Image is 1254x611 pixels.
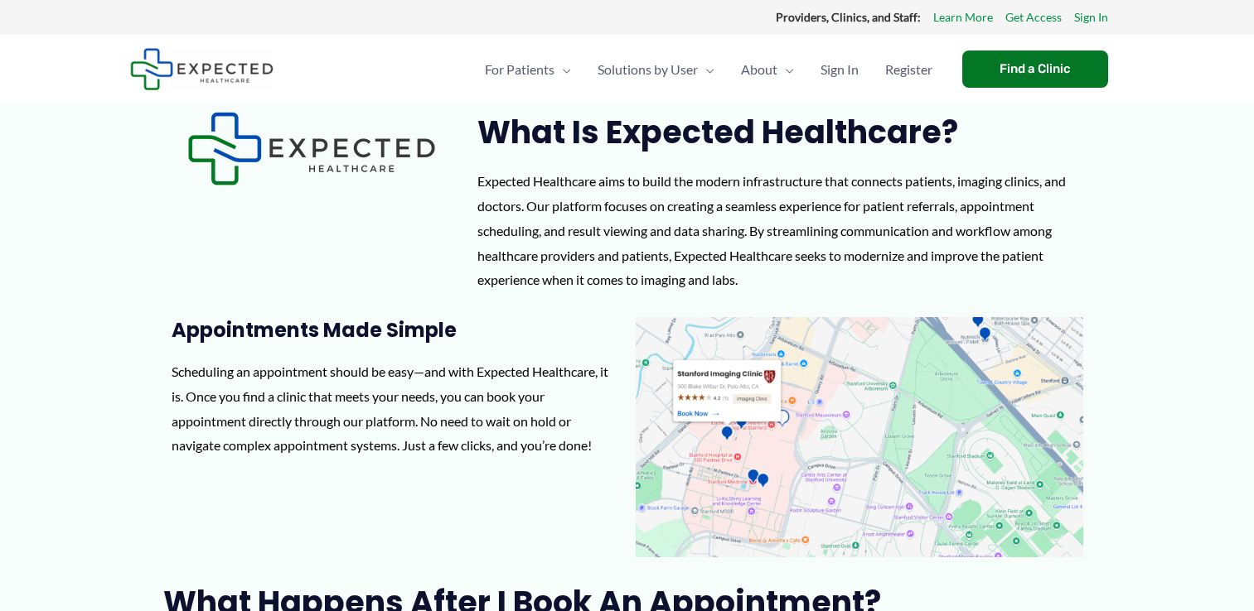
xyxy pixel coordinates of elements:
[698,41,714,99] span: Menu Toggle
[1074,7,1108,28] a: Sign In
[472,41,584,99] a: For PatientsMenu Toggle
[554,41,571,99] span: Menu Toggle
[598,41,698,99] span: Solutions by User
[728,41,807,99] a: AboutMenu Toggle
[477,169,1091,292] div: Expected Healthcare aims to build the modern infrastructure that connects patients, imaging clini...
[477,112,1091,152] h2: What is Expected Healthcare?
[472,41,946,99] nav: Primary Site Navigation
[130,48,274,90] img: Expected Healthcare Logo - side, dark font, small
[962,51,1108,88] a: Find a Clinic
[584,41,728,99] a: Solutions by UserMenu Toggle
[172,359,619,458] p: Scheduling an appointment should be easy—and with Expected Healthcare, it is. Once you find a cli...
[821,41,859,99] span: Sign In
[485,41,554,99] span: For Patients
[187,112,436,185] img: Expected Healthcare Logo
[776,10,921,24] strong: Providers, Clinics, and Staff:
[172,317,619,343] h3: Appointments Made Simple
[872,41,946,99] a: Register
[807,41,872,99] a: Sign In
[885,41,932,99] span: Register
[1005,7,1062,28] a: Get Access
[933,7,993,28] a: Learn More
[741,41,777,99] span: About
[777,41,794,99] span: Menu Toggle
